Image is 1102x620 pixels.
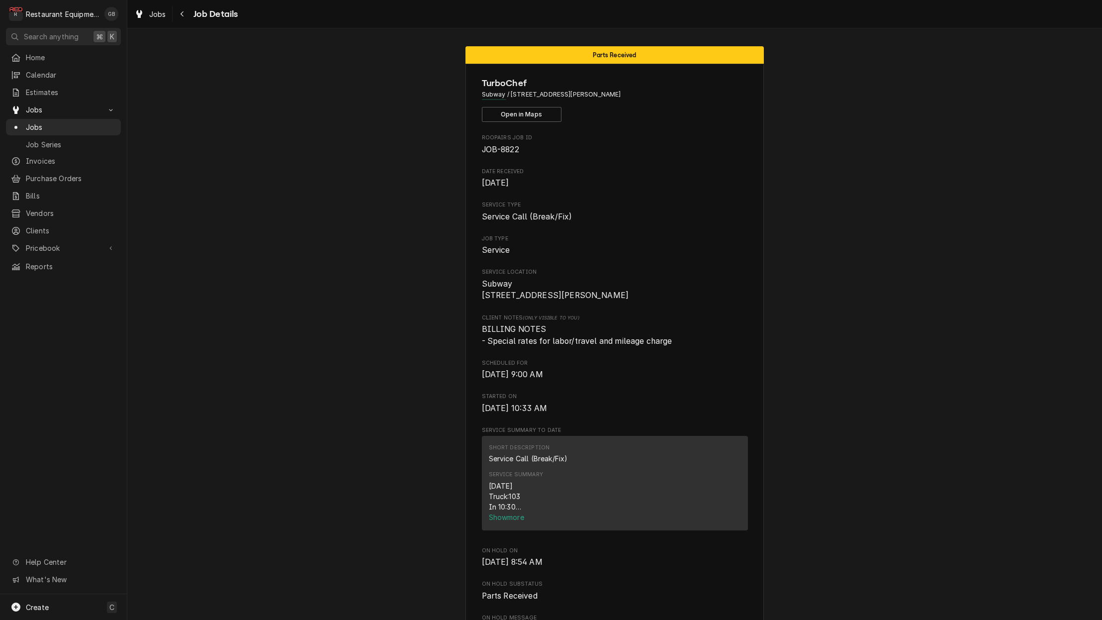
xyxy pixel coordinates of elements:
[26,9,99,19] div: Restaurant Equipment Diagnostics
[26,191,116,201] span: Bills
[26,603,49,612] span: Create
[26,122,116,132] span: Jobs
[482,323,748,347] span: [object Object]
[482,369,748,381] span: Scheduled For
[482,177,748,189] span: Date Received
[482,212,572,221] span: Service Call (Break/Fix)
[489,513,526,521] span: Show more
[482,211,748,223] span: Service Type
[26,173,116,184] span: Purchase Orders
[6,28,121,45] button: Search anything⌘K
[482,145,519,154] span: JOB-8822
[26,557,115,567] span: Help Center
[482,547,748,568] div: On Hold On
[489,471,543,479] div: Service Summary
[149,9,166,19] span: Jobs
[489,481,741,512] div: [DATE] Truck:103 In 10:30 Out 12:00 Tech support: [PERSON_NAME] Turbo chef oven: I troubleshot th...
[482,314,748,347] div: [object Object]
[482,556,748,568] span: On Hold On
[6,554,121,570] a: Go to Help Center
[482,324,672,346] span: BILLING NOTES - Special rates for labor/travel and mileage charge
[6,67,121,83] a: Calendar
[482,178,509,188] span: [DATE]
[26,208,116,218] span: Vendors
[6,170,121,187] a: Purchase Orders
[26,243,101,253] span: Pricebook
[130,6,170,22] a: Jobs
[482,436,748,534] div: Service Summary
[96,31,103,42] span: ⌘
[482,235,748,256] div: Job Type
[26,52,116,63] span: Home
[482,557,543,567] span: [DATE] 8:54 AM
[482,278,748,302] span: Service Location
[482,580,748,602] div: On Hold SubStatus
[482,393,748,414] div: Started On
[26,104,101,115] span: Jobs
[482,168,748,176] span: Date Received
[489,512,741,522] button: Showmore
[6,205,121,221] a: Vendors
[104,7,118,21] div: GB
[6,188,121,204] a: Bills
[175,6,190,22] button: Navigate back
[482,426,748,434] span: Service Summary To Date
[482,245,510,255] span: Service
[482,144,748,156] span: Roopairs Job ID
[6,136,121,153] a: Job Series
[482,107,561,122] button: Open in Maps
[482,90,748,99] span: Address
[6,102,121,118] a: Go to Jobs
[482,590,748,602] span: On Hold SubStatus
[482,359,748,367] span: Scheduled For
[482,359,748,381] div: Scheduled For
[26,225,116,236] span: Clients
[6,84,121,101] a: Estimates
[6,119,121,135] a: Jobs
[482,268,748,276] span: Service Location
[482,404,547,413] span: [DATE] 10:33 AM
[482,393,748,401] span: Started On
[482,201,748,209] span: Service Type
[465,46,764,64] div: Status
[26,574,115,585] span: What's New
[482,168,748,189] div: Date Received
[482,591,538,601] span: Parts Received
[26,261,116,272] span: Reports
[6,222,121,239] a: Clients
[110,31,114,42] span: K
[109,602,114,613] span: C
[6,571,121,588] a: Go to What's New
[482,370,543,379] span: [DATE] 9:00 AM
[6,49,121,66] a: Home
[482,547,748,555] span: On Hold On
[26,70,116,80] span: Calendar
[6,258,121,275] a: Reports
[24,31,79,42] span: Search anything
[482,580,748,588] span: On Hold SubStatus
[482,134,748,155] div: Roopairs Job ID
[482,77,748,122] div: Client Information
[26,156,116,166] span: Invoices
[523,315,579,320] span: (Only Visible to You)
[26,139,116,150] span: Job Series
[489,444,550,452] div: Short Description
[489,453,568,464] div: Service Call (Break/Fix)
[26,87,116,98] span: Estimates
[6,153,121,169] a: Invoices
[482,279,629,301] span: Subway [STREET_ADDRESS][PERSON_NAME]
[482,314,748,322] span: Client Notes
[482,77,748,90] span: Name
[482,244,748,256] span: Job Type
[482,235,748,243] span: Job Type
[482,426,748,535] div: Service Summary To Date
[482,134,748,142] span: Roopairs Job ID
[593,52,636,58] span: Parts Received
[482,201,748,222] div: Service Type
[482,403,748,414] span: Started On
[9,7,23,21] div: Restaurant Equipment Diagnostics's Avatar
[6,240,121,256] a: Go to Pricebook
[482,268,748,302] div: Service Location
[9,7,23,21] div: R
[104,7,118,21] div: Gary Beaver's Avatar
